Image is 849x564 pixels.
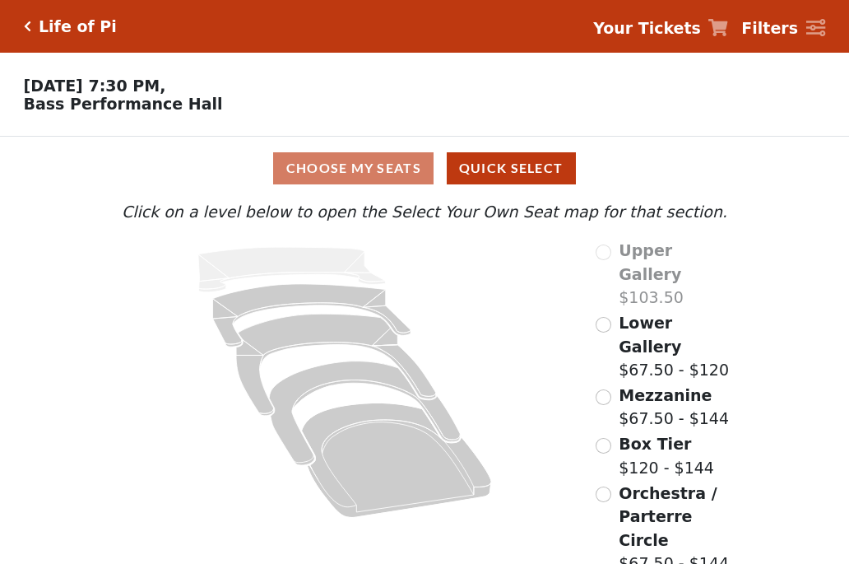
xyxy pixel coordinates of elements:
[619,484,717,549] span: Orchestra / Parterre Circle
[741,19,798,37] strong: Filters
[619,435,691,453] span: Box Tier
[198,247,386,292] path: Upper Gallery - Seats Available: 0
[213,284,411,347] path: Lower Gallery - Seats Available: 140
[39,17,117,36] h5: Life of Pi
[593,16,728,40] a: Your Tickets
[619,384,729,431] label: $67.50 - $144
[118,200,731,224] p: Click on a level below to open the Select Your Own Seat map for that section.
[619,311,731,382] label: $67.50 - $120
[619,386,712,404] span: Mezzanine
[741,16,825,40] a: Filters
[619,432,714,479] label: $120 - $144
[447,152,576,184] button: Quick Select
[619,239,731,310] label: $103.50
[619,241,681,283] span: Upper Gallery
[593,19,701,37] strong: Your Tickets
[619,314,681,356] span: Lower Gallery
[24,21,31,32] a: Click here to go back to filters
[302,403,492,518] path: Orchestra / Parterre Circle - Seats Available: 35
